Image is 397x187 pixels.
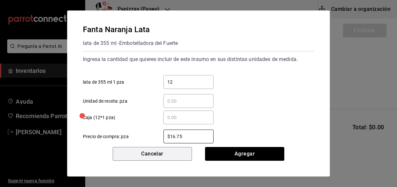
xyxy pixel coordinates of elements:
[163,133,214,140] input: Precio de compra: pza
[83,54,314,65] div: Ingresa la cantidad que quieres incluir de este insumo en sus distintas unidades de medida.
[163,97,214,105] input: Unidad de receta: pza
[83,98,127,105] span: Unidad de receta: pza
[83,38,178,49] div: lata de 355 ml - Embotelladora del Fuerte
[83,133,129,140] span: Precio de compra: pza
[113,147,192,161] button: Cancelar
[83,114,115,121] span: Caja (12*1 pza)
[83,24,178,35] div: Fanta Naranja Lata
[163,78,214,86] input: lata de 355 ml 1 pza
[163,114,214,121] input: Caja (12*1 pza)
[83,79,124,86] span: lata de 355 ml 1 pza
[205,147,284,161] button: Agregar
